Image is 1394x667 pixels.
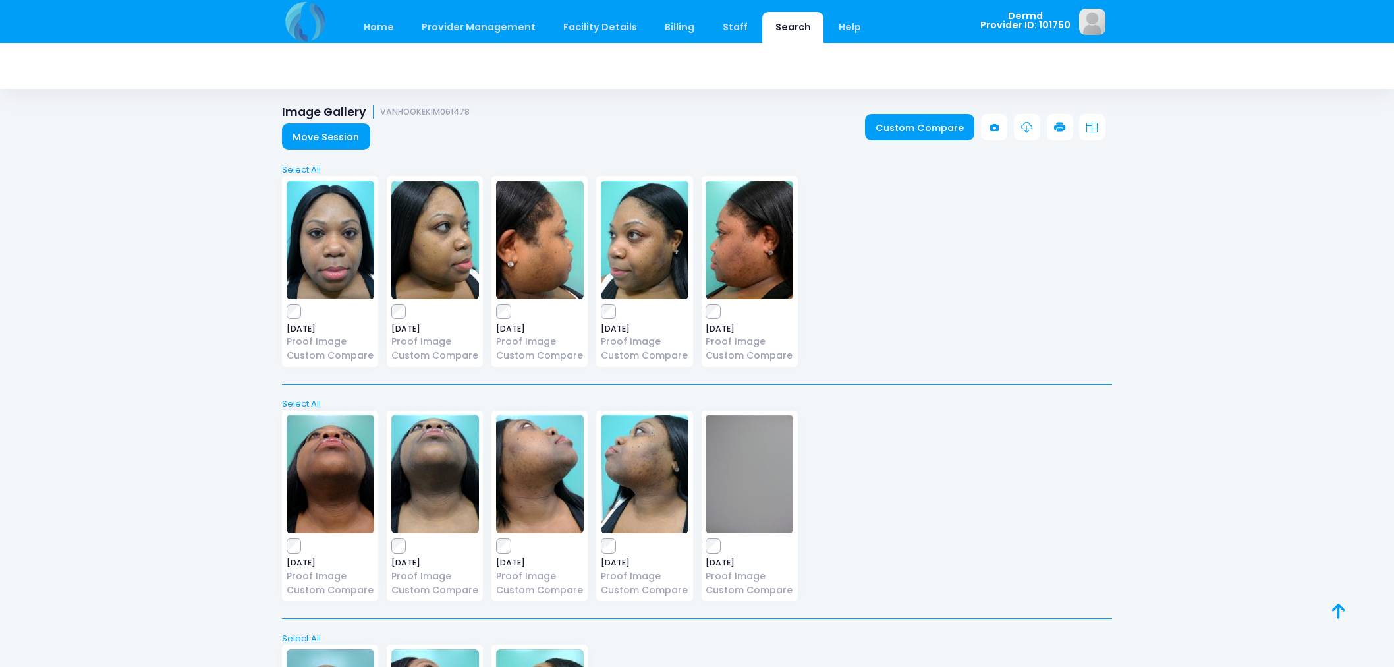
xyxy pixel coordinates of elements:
img: image [391,415,479,533]
span: [DATE] [496,325,584,333]
span: [DATE] [391,325,479,333]
a: Search [762,12,823,43]
a: Home [350,12,406,43]
img: image [391,181,479,299]
a: Custom Compare [391,583,479,597]
a: Select All [278,632,1117,645]
a: Staff [710,12,760,43]
span: [DATE] [287,325,374,333]
a: Custom Compare [601,583,688,597]
a: Select All [278,397,1117,411]
span: [DATE] [287,559,374,567]
a: Help [826,12,874,43]
img: image [601,181,688,299]
span: [DATE] [706,559,793,567]
small: VANHOOKEKIM061478 [380,107,470,117]
a: Custom Compare [496,349,584,362]
span: Dermd Provider ID: 101750 [980,11,1071,30]
a: Select All [278,163,1117,177]
img: image [1079,9,1105,35]
a: Proof Image [706,335,793,349]
a: Custom Compare [706,349,793,362]
span: [DATE] [601,559,688,567]
span: [DATE] [601,325,688,333]
img: image [706,181,793,299]
a: Proof Image [391,569,479,583]
h1: Image Gallery [282,105,470,119]
a: Custom Compare [496,583,584,597]
a: Proof Image [496,335,584,349]
a: Proof Image [391,335,479,349]
a: Custom Compare [287,349,374,362]
a: Custom Compare [706,583,793,597]
img: image [706,415,793,533]
a: Proof Image [601,569,688,583]
span: [DATE] [496,559,584,567]
a: Move Session [282,123,370,150]
a: Proof Image [601,335,688,349]
a: Provider Management [408,12,548,43]
a: Proof Image [287,335,374,349]
a: Proof Image [706,569,793,583]
a: Custom Compare [391,349,479,362]
a: Proof Image [287,569,374,583]
span: [DATE] [391,559,479,567]
a: Facility Details [551,12,650,43]
a: Billing [652,12,708,43]
span: [DATE] [706,325,793,333]
img: image [496,415,584,533]
img: image [601,415,688,533]
img: image [496,181,584,299]
a: Custom Compare [601,349,688,362]
img: image [287,415,374,533]
a: Custom Compare [287,583,374,597]
a: Custom Compare [865,114,975,140]
img: image [287,181,374,299]
a: Proof Image [496,569,584,583]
